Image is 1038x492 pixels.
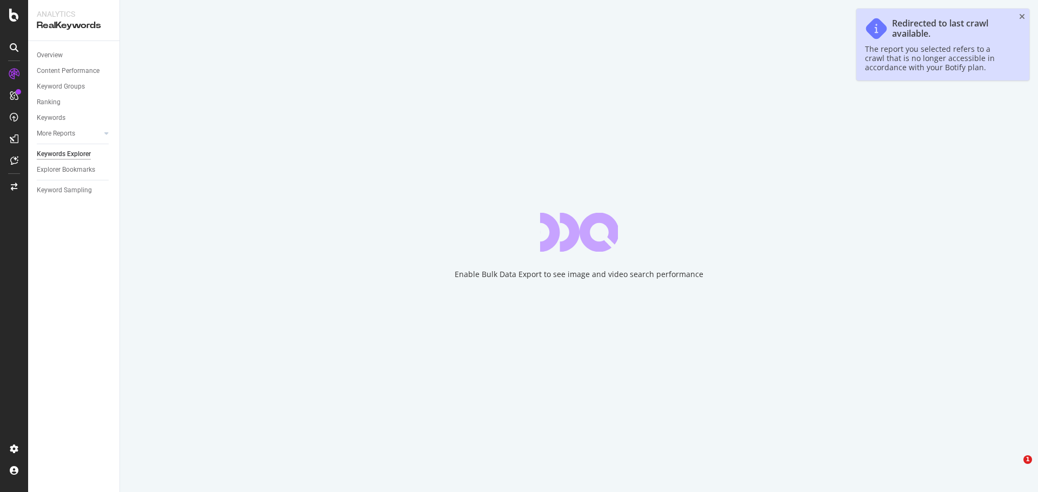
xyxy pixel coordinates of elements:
[37,97,61,108] div: Ranking
[37,164,112,176] a: Explorer Bookmarks
[1019,13,1025,21] div: close toast
[37,19,111,32] div: RealKeywords
[892,18,1010,39] div: Redirected to last crawl available.
[37,128,75,139] div: More Reports
[37,128,101,139] a: More Reports
[865,44,1010,72] div: The report you selected refers to a crawl that is no longer accessible in accordance with your Bo...
[37,50,112,61] a: Overview
[37,112,112,124] a: Keywords
[37,81,112,92] a: Keyword Groups
[37,112,65,124] div: Keywords
[37,65,112,77] a: Content Performance
[37,185,92,196] div: Keyword Sampling
[37,50,63,61] div: Overview
[37,97,112,108] a: Ranking
[37,185,112,196] a: Keyword Sampling
[1023,455,1032,464] span: 1
[37,149,91,160] div: Keywords Explorer
[1001,455,1027,481] iframe: Intercom live chat
[37,65,99,77] div: Content Performance
[37,81,85,92] div: Keyword Groups
[37,9,111,19] div: Analytics
[540,213,618,252] div: animation
[37,164,95,176] div: Explorer Bookmarks
[455,269,703,280] div: Enable Bulk Data Export to see image and video search performance
[37,149,112,160] a: Keywords Explorer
